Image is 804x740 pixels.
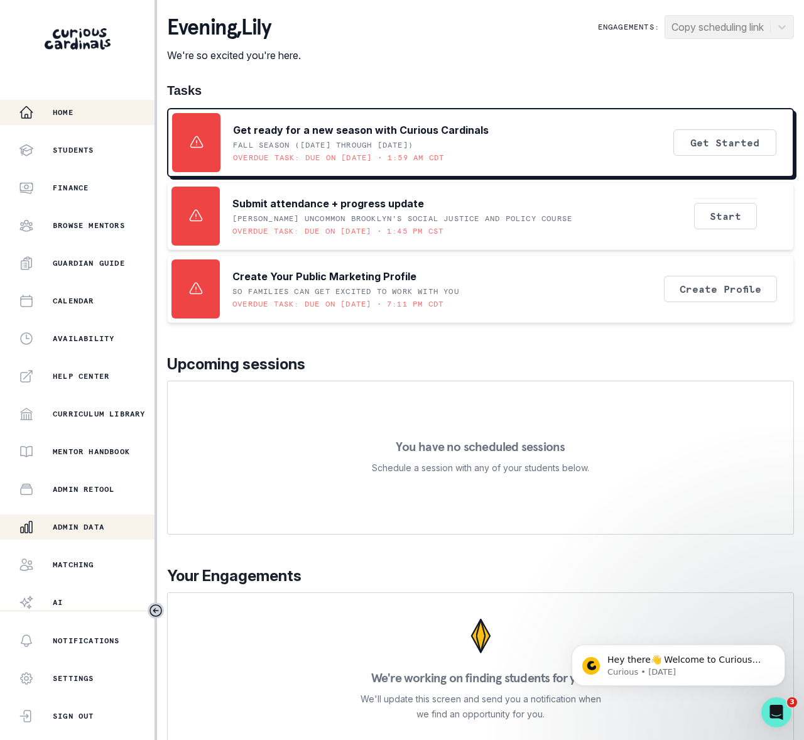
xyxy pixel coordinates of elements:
span: 3 [787,697,797,707]
iframe: Intercom live chat [761,697,791,727]
button: Toggle sidebar [148,602,164,619]
p: We're so excited you're here. [167,48,301,63]
p: [PERSON_NAME] UNCOMMON Brooklyn's Social Justice and Policy Course [232,214,572,224]
p: You have no scheduled sessions [396,440,565,453]
p: Browse Mentors [53,220,125,231]
p: Create Your Public Marketing Profile [232,269,416,284]
p: Admin Data [53,522,104,532]
p: Matching [53,560,94,570]
p: Get ready for a new season with Curious Cardinals [233,122,489,138]
p: Engagements: [598,22,660,32]
p: Guardian Guide [53,258,125,268]
p: Overdue task: Due on [DATE] • 1:45 PM CST [232,226,443,236]
p: Schedule a session with any of your students below. [372,460,589,476]
p: Submit attendance + progress update [232,196,424,211]
p: Sign Out [53,711,94,721]
p: Mentor Handbook [53,447,130,457]
p: AI [53,597,63,607]
button: Create Profile [664,276,777,302]
img: Curious Cardinals Logo [45,28,111,50]
p: Overdue task: Due on [DATE] • 1:59 AM CDT [233,153,444,163]
p: We'll update this screen and send you a notification when we find an opportunity for you. [360,692,601,722]
p: Calendar [53,296,94,306]
p: Home [53,107,73,117]
p: Upcoming sessions [167,353,794,376]
p: Fall Season ([DATE] through [DATE]) [233,140,413,150]
p: Admin Retool [53,484,114,494]
p: Overdue task: Due on [DATE] • 7:11 PM CDT [232,299,443,309]
p: SO FAMILIES CAN GET EXCITED TO WORK WITH YOU [232,286,459,297]
p: evening , Lily [167,15,301,40]
h1: Tasks [167,83,794,98]
p: Help Center [53,371,109,381]
button: Get Started [673,129,776,156]
p: Settings [53,673,94,683]
p: Students [53,145,94,155]
button: Start [694,203,757,229]
p: Finance [53,183,89,193]
p: We're working on finding students for you [371,672,590,684]
p: Your Engagements [167,565,794,587]
p: Availability [53,334,114,344]
p: Notifications [53,636,120,646]
p: Curriculum Library [53,409,146,419]
iframe: Intercom notifications message [553,618,804,706]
